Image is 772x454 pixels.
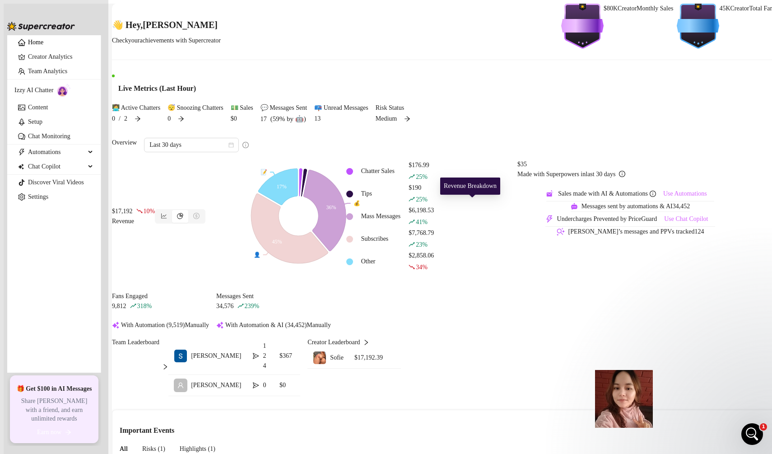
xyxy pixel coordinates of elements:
div: Intercom messenger [4,4,177,150]
div: Notification stack [4,4,177,150]
span: right [162,337,168,396]
div: Profile image for GiselleTotally agree with you. Our mobile app is still relatively new, but we h... [9,120,171,153]
span: Izzy AI Chatter [14,85,53,95]
div: Recent messageProfile image for GiselleTotally agree with you. Our mobile app is still relatively... [9,106,172,154]
iframe: Intercom notifications message [591,366,772,430]
article: 124 [263,341,268,371]
span: rise [237,303,244,309]
div: Creator [730,4,749,49]
div: 45K [719,4,730,49]
article: Fans Engaged [112,291,209,301]
article: Made with Superpowers in last 30 days [517,169,615,179]
div: Messages sent by automations & AI [571,201,673,211]
span: Automations [28,145,85,159]
span: 10 % [144,208,155,215]
text: 👤 [254,251,260,258]
img: Profile image for Yoni [97,14,115,33]
span: 25 % [416,196,428,203]
span: line-chart [161,213,167,219]
span: Home [12,304,33,311]
span: 1 [760,423,767,431]
div: 0 [167,114,171,124]
span: pie-chart [177,213,183,219]
div: message notification from Giselle, 19h ago. Totally agree with you. Our mobile app is still relat... [4,4,177,150]
article: Messages Sent [216,291,331,301]
img: purple-badge-B9DA21FR.svg [561,4,604,49]
img: svg%3e [557,228,565,236]
div: 34,452 [673,201,690,211]
span: calendar [228,142,234,148]
td: Mass Messages [358,206,405,227]
div: Update [19,279,47,289]
img: svg%3e [545,215,553,223]
div: 😴 Snoozing Chatters [167,103,223,113]
h5: Live Metrics (Last Hour) [118,83,196,94]
article: Creator Leaderboard [307,337,360,347]
article: 9,812 [112,301,126,311]
span: rise [409,241,415,248]
img: logo [18,18,79,30]
span: arrow-right [404,116,410,122]
div: Important Events [120,417,768,436]
img: Sofie Gostosa [174,350,187,362]
div: $80K [604,4,618,49]
article: Medium [376,114,397,124]
img: Sofie [313,351,326,364]
button: Find a time [19,179,162,197]
img: blue-badge-DgoSNQY1.svg [677,4,719,49]
span: send [253,353,259,359]
span: info-circle [242,142,249,148]
article: $367 [279,351,295,361]
a: Team Analytics [28,68,67,75]
article: Revenue [112,216,155,226]
span: 25 % [416,173,428,180]
span: Earn now [37,429,61,436]
img: Profile image for Giselle [19,127,37,145]
article: $17,192.39 [354,353,395,363]
span: rise [409,173,415,180]
div: 💬 Messages Sent [260,103,307,113]
div: Schedule a FREE consulting call: [19,166,162,175]
span: All [120,445,128,452]
img: svg%3e [546,190,554,198]
span: user [177,382,184,388]
div: / [119,114,121,124]
span: Share [PERSON_NAME] with a friend, and earn unlimited rewards [15,397,93,423]
article: With Automation & AI (34,452) [225,320,307,330]
img: svg%3e [571,203,578,210]
div: $6,198.53 [409,206,434,227]
span: arrow-right [135,116,141,122]
div: 124 [694,227,704,237]
span: Use Automations [663,190,707,197]
span: [PERSON_NAME] [191,351,241,361]
div: 0 [112,114,115,124]
div: • 19h ago [63,136,93,146]
div: Close [155,14,172,31]
span: 41 % [416,219,428,225]
td: Tips [358,183,405,205]
a: Content [28,104,48,111]
a: Creator Analytics [28,50,93,64]
button: Use Chat Copilot [657,212,715,226]
span: arrow-right [178,116,184,122]
article: With Automation (9,519) [121,320,185,330]
img: Profile image for Giselle [4,4,61,61]
div: $176.99 [409,160,434,182]
span: News [149,304,167,311]
span: 23 % [416,241,428,248]
td: Subscribes [358,228,405,250]
img: logo-BBDzfeDw.svg [7,22,75,31]
article: $17,192 [112,206,133,216]
span: thunderbolt [18,149,25,156]
span: Use Chat Copilot [664,215,708,223]
article: Team Leaderboard [112,337,159,396]
p: Hi Sofie 👋 [18,64,163,80]
article: Manually [185,320,209,330]
span: info-circle [619,171,625,177]
div: Intercom [4,4,177,150]
span: rise [130,303,136,309]
span: Sofie [330,354,344,361]
h4: 👋 Hey, [PERSON_NAME] [112,19,221,31]
div: (59% by 🤖) [270,114,306,125]
button: Use Automations [656,187,714,201]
